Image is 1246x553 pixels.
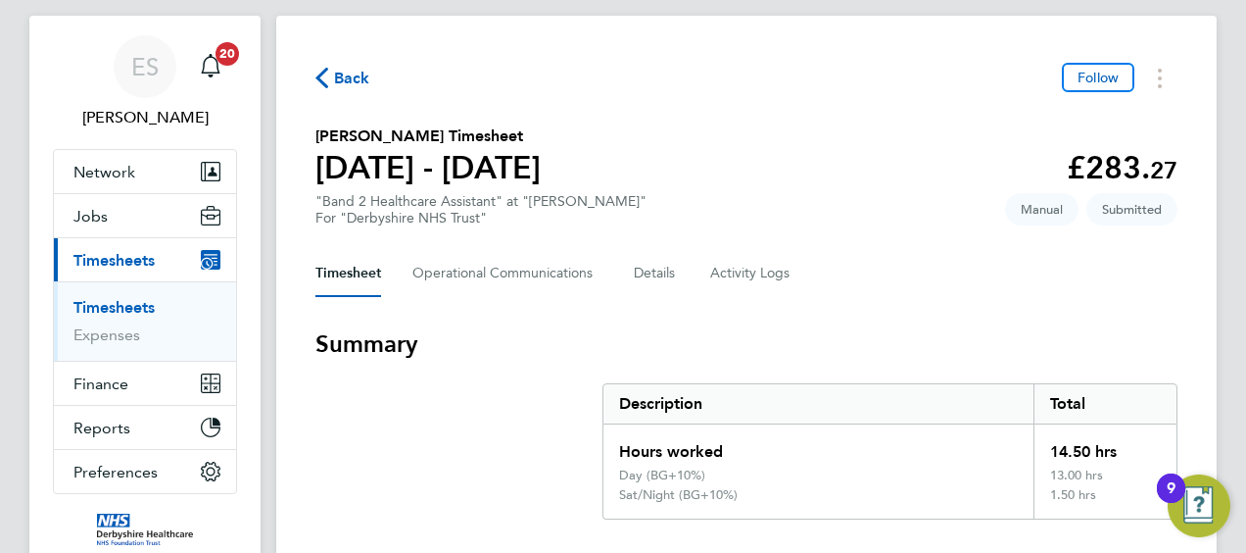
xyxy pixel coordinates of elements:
[710,250,792,297] button: Activity Logs
[1033,384,1176,424] div: Total
[73,419,130,437] span: Reports
[1167,488,1175,514] div: 9
[1033,425,1176,468] div: 14.50 hrs
[53,514,237,545] a: Go to home page
[216,42,239,66] span: 20
[619,468,705,483] div: Day (BG+10%)
[54,362,236,405] button: Finance
[315,210,647,226] div: For "Derbyshire NHS Trust"
[73,298,155,317] a: Timesheets
[73,375,128,393] span: Finance
[315,66,370,90] button: Back
[315,328,1177,360] h3: Summary
[54,450,236,493] button: Preferences
[191,35,230,98] a: 20
[603,425,1033,468] div: Hours worked
[634,250,679,297] button: Details
[603,384,1033,424] div: Description
[619,487,738,503] div: Sat/Night (BG+10%)
[97,514,193,545] img: derbyshire-nhs-logo-retina.png
[315,148,541,187] h1: [DATE] - [DATE]
[54,150,236,193] button: Network
[53,35,237,129] a: ES[PERSON_NAME]
[1033,487,1176,519] div: 1.50 hrs
[54,238,236,281] button: Timesheets
[73,163,135,181] span: Network
[1086,193,1177,226] span: This timesheet is Submitted.
[54,281,236,361] div: Timesheets
[1062,63,1134,92] button: Follow
[315,193,647,226] div: "Band 2 Healthcare Assistant" at "[PERSON_NAME]"
[1142,63,1177,93] button: Timesheets Menu
[315,125,541,148] h2: [PERSON_NAME] Timesheet
[1067,149,1177,186] app-decimal: £283.
[315,250,381,297] button: Timesheet
[73,463,158,481] span: Preferences
[73,251,155,270] span: Timesheets
[1005,193,1078,226] span: This timesheet was manually created.
[1078,69,1119,86] span: Follow
[1033,468,1176,487] div: 13.00 hrs
[1150,156,1177,184] span: 27
[1168,475,1230,537] button: Open Resource Center, 9 new notifications
[412,250,602,297] button: Operational Communications
[53,106,237,129] span: Ellie Sillis
[73,207,108,226] span: Jobs
[602,383,1177,520] div: Summary
[131,54,159,79] span: ES
[334,67,370,90] span: Back
[73,326,140,344] a: Expenses
[54,194,236,237] button: Jobs
[54,406,236,449] button: Reports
